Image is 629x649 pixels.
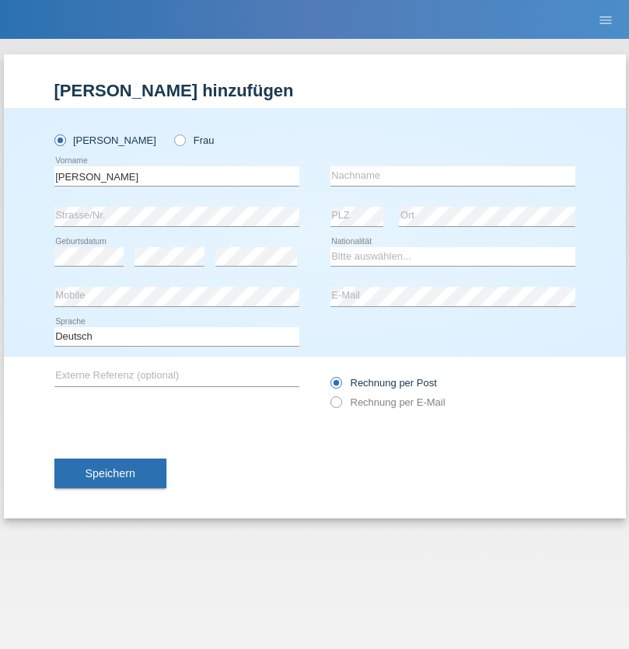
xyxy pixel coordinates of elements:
h1: [PERSON_NAME] hinzufügen [54,81,575,100]
span: Speichern [86,467,135,480]
a: menu [590,15,621,24]
label: Frau [174,134,214,146]
input: Frau [174,134,184,145]
input: Rechnung per Post [330,377,341,396]
button: Speichern [54,459,166,488]
input: [PERSON_NAME] [54,134,65,145]
input: Rechnung per E-Mail [330,396,341,416]
label: Rechnung per E-Mail [330,396,446,408]
i: menu [598,12,613,28]
label: Rechnung per Post [330,377,437,389]
label: [PERSON_NAME] [54,134,156,146]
